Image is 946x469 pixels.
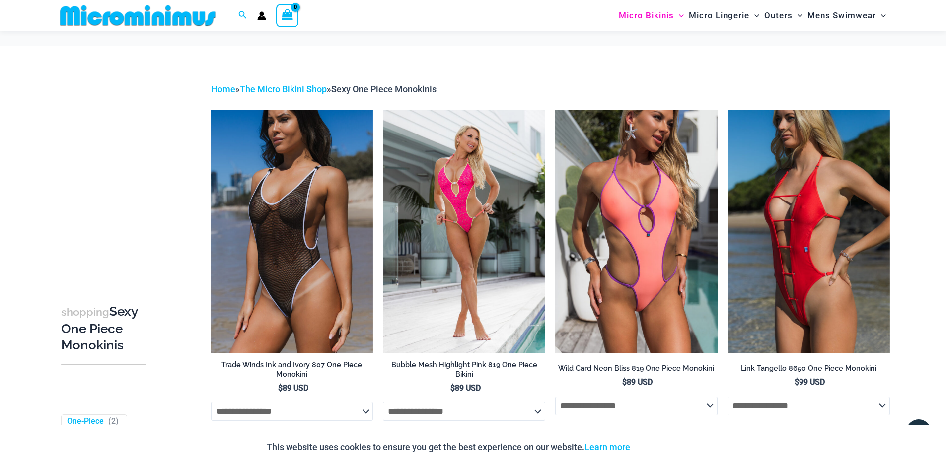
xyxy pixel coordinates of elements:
span: Sexy One Piece Monokinis [331,84,437,94]
span: $ [278,383,283,393]
bdi: 89 USD [622,377,653,387]
a: Learn more [584,442,630,452]
a: Micro BikinisMenu ToggleMenu Toggle [616,3,686,28]
a: OutersMenu ToggleMenu Toggle [762,3,805,28]
img: Bubble Mesh Highlight Pink 819 One Piece 01 [383,110,545,353]
span: Micro Lingerie [689,3,749,28]
p: This website uses cookies to ensure you get the best experience on our website. [267,440,630,455]
span: ( ) [108,416,119,427]
img: Wild Card Neon Bliss 819 One Piece 04 [555,110,718,353]
h2: Trade Winds Ink and Ivory 807 One Piece Monokini [211,360,373,379]
span: $ [795,377,799,387]
span: » » [211,84,437,94]
a: Tradewinds Ink and Ivory 807 One Piece 03Tradewinds Ink and Ivory 807 One Piece 04Tradewinds Ink ... [211,110,373,353]
span: shopping [61,306,109,318]
h2: Wild Card Neon Bliss 819 One Piece Monokini [555,364,718,373]
img: Link Tangello 8650 One Piece Monokini 11 [728,110,890,353]
span: Menu Toggle [749,3,759,28]
h2: Link Tangello 8650 One Piece Monokini [728,364,890,373]
img: MM SHOP LOGO FLAT [56,4,219,27]
a: Home [211,84,235,94]
span: Micro Bikinis [619,3,674,28]
h3: Sexy One Piece Monokinis [61,303,146,354]
a: The Micro Bikini Shop [240,84,327,94]
bdi: 89 USD [450,383,481,393]
a: Mens SwimwearMenu ToggleMenu Toggle [805,3,888,28]
a: Bubble Mesh Highlight Pink 819 One Piece Bikini [383,360,545,383]
span: Menu Toggle [674,3,684,28]
a: One-Piece [67,416,104,427]
a: Bubble Mesh Highlight Pink 819 One Piece 01Bubble Mesh Highlight Pink 819 One Piece 03Bubble Mesh... [383,110,545,353]
span: Menu Toggle [876,3,886,28]
h2: Bubble Mesh Highlight Pink 819 One Piece Bikini [383,360,545,379]
span: Menu Toggle [793,3,802,28]
span: Outers [764,3,793,28]
a: Account icon link [257,11,266,20]
iframe: TrustedSite Certified [61,74,150,272]
a: Micro LingerieMenu ToggleMenu Toggle [686,3,762,28]
bdi: 89 USD [278,383,308,393]
a: Wild Card Neon Bliss 819 One Piece 04Wild Card Neon Bliss 819 One Piece 05Wild Card Neon Bliss 81... [555,110,718,353]
a: Link Tangello 8650 One Piece Monokini 11Link Tangello 8650 One Piece Monokini 12Link Tangello 865... [728,110,890,353]
span: Mens Swimwear [807,3,876,28]
a: View Shopping Cart, empty [276,4,299,27]
span: $ [622,377,627,387]
a: Link Tangello 8650 One Piece Monokini [728,364,890,377]
span: 2 [111,416,116,426]
a: Wild Card Neon Bliss 819 One Piece Monokini [555,364,718,377]
button: Accept [638,435,680,459]
span: $ [450,383,455,393]
nav: Site Navigation [615,1,890,30]
a: Search icon link [238,9,247,22]
bdi: 99 USD [795,377,825,387]
a: Trade Winds Ink and Ivory 807 One Piece Monokini [211,360,373,383]
img: Tradewinds Ink and Ivory 807 One Piece 03 [211,110,373,353]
